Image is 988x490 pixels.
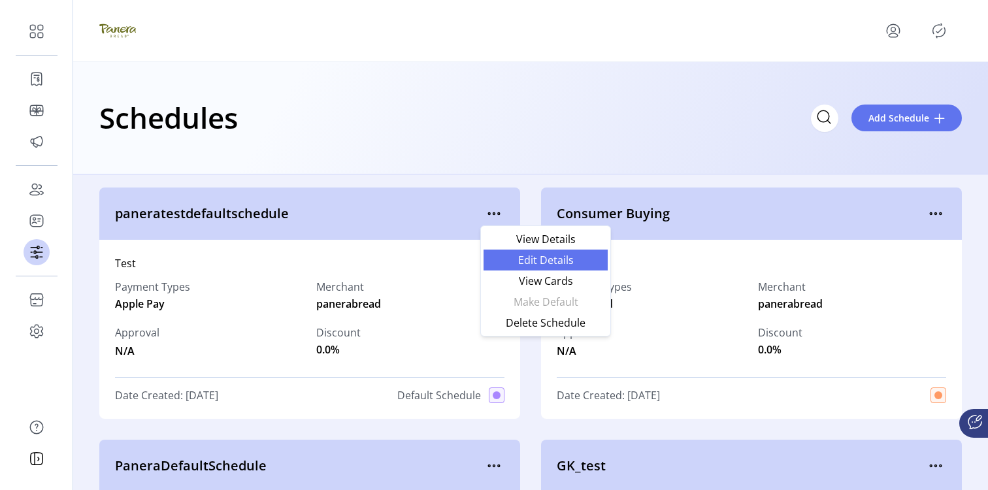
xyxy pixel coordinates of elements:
span: paneratestdefaultschedule [115,204,484,223]
span: N/A [115,340,159,359]
span: Consumer Buying [557,204,925,223]
button: menu [484,203,504,224]
label: Merchant [316,279,381,295]
span: Date Created: [DATE] [557,387,660,403]
span: View Details [491,234,600,244]
button: Add Schedule [851,105,962,131]
button: menu [484,455,504,476]
img: logo [99,12,136,49]
span: panerabread [316,296,381,312]
li: View Details [484,229,608,250]
span: Default Schedule [397,387,481,403]
span: Delete Schedule [491,318,600,328]
li: Edit Details [484,250,608,270]
span: Approval [115,325,159,340]
span: 0.0% [758,342,782,357]
div: test [557,255,946,271]
label: Discount [758,325,802,340]
li: View Cards [484,270,608,291]
div: Test [115,255,504,271]
span: PaneraDefaultSchedule [115,456,484,476]
h1: Schedules [99,95,238,140]
span: GK_test [557,456,925,476]
span: View Cards [491,276,600,286]
span: 0.0% [316,342,340,357]
button: menu [883,20,904,41]
span: Date Created: [DATE] [115,387,218,403]
button: menu [925,455,946,476]
label: Discount [316,325,361,340]
li: Delete Schedule [484,312,608,333]
span: N/A [557,340,601,359]
button: Publisher Panel [929,20,949,41]
span: Apple Pay [115,296,165,312]
input: Search [811,105,838,132]
button: menu [925,203,946,224]
span: Edit Details [491,255,600,265]
span: Add Schedule [868,111,929,125]
span: panerabread [758,296,823,312]
label: Merchant [758,279,823,295]
label: Payment Types [115,279,190,295]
